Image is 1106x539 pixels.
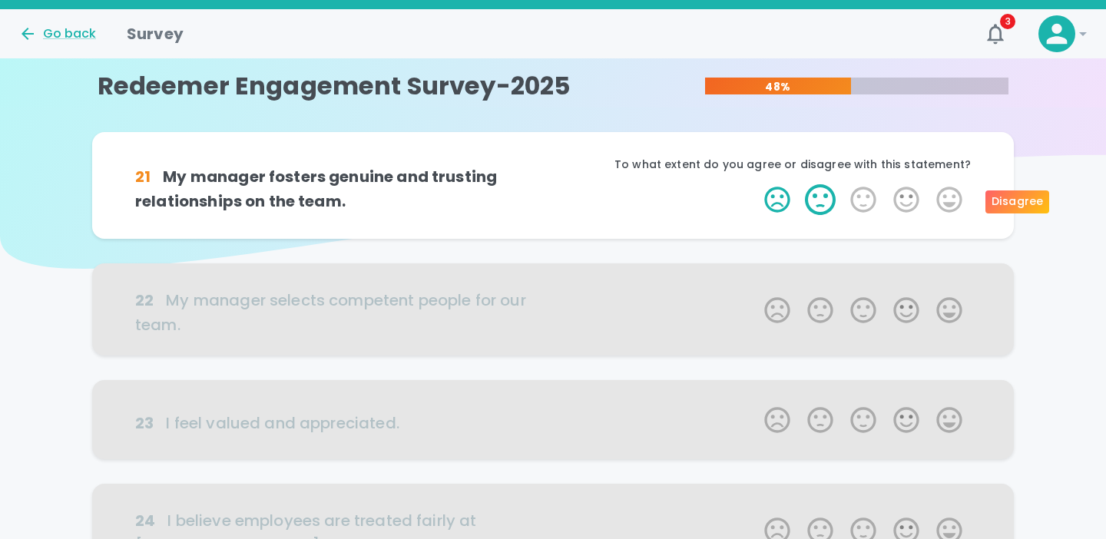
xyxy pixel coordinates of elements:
[985,190,1049,213] div: Disagree
[977,15,1014,52] button: 3
[127,21,184,46] h1: Survey
[705,79,851,94] p: 48%
[553,157,971,172] p: To what extent do you agree or disagree with this statement?
[98,71,571,101] h4: Redeemer Engagement Survey-2025
[1000,14,1015,29] span: 3
[135,164,553,213] h6: My manager fosters genuine and trusting relationships on the team.
[135,164,151,189] div: 21
[18,25,96,43] button: Go back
